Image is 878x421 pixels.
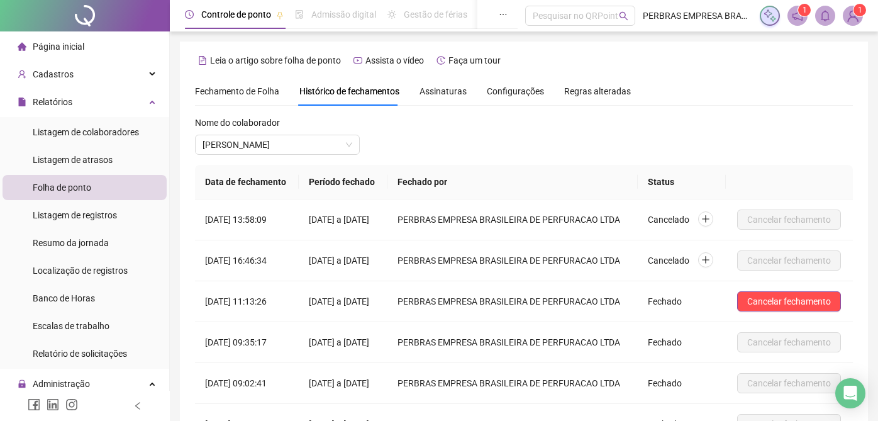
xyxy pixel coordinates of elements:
span: Gestão de férias [404,9,467,20]
span: Assinaturas [420,87,467,96]
button: Cancelar fechamento [737,373,841,393]
span: Faça um tour [448,55,501,65]
span: PERBRAS EMPRESA BRASILEIRA DE PERFURACAO LTDA [397,337,622,347]
button: Cancelar fechamento [737,332,841,352]
span: linkedin [47,398,59,411]
span: Localização de registros [33,266,128,276]
span: Regras alteradas [564,87,631,96]
span: Configurações [487,87,544,96]
span: PERBRAS EMPRESA BRASILEIRA DE PERFURACAO LTDA [397,296,622,306]
td: [DATE] a [DATE] [299,240,387,281]
span: clock-circle [185,10,194,19]
sup: 1 [798,4,811,16]
span: sun [387,10,396,19]
span: PERBRAS EMPRESA BRASILEIRA DE PERFURACAO LTDA [397,215,622,225]
span: ALICIO DE ARAUJO VASQUES NETO [203,135,352,154]
td: [DATE] 09:02:41 [195,363,299,404]
span: Status [648,177,674,187]
td: [DATE] 11:13:26 [195,281,299,322]
span: Nome do colaborador [195,116,280,130]
td: [DATE] 16:46:34 [195,240,299,281]
span: lock [18,379,26,388]
span: home [18,42,26,51]
span: pushpin [276,11,284,19]
span: Assista o vídeo [365,55,424,65]
span: Banco de Horas [33,293,95,303]
div: Open Intercom Messenger [835,378,865,408]
span: Listagem de colaboradores [33,127,139,137]
span: Fechado [648,337,682,347]
td: [DATE] 09:35:17 [195,322,299,363]
span: Relatórios [33,97,72,107]
span: Escalas de trabalho [33,321,109,331]
td: [DATE] a [DATE] [299,199,387,240]
span: Administração [33,379,90,389]
span: Controle de ponto [201,9,271,20]
span: bell [820,10,831,21]
span: file-done [295,10,304,19]
span: Fechado [648,378,682,388]
span: Histórico de fechamentos [299,86,399,96]
span: Página inicial [33,42,84,52]
span: Folha de ponto [33,182,91,193]
span: PERBRAS EMPRESA BRASILEIRA DE PERFURACAO LTDA [397,255,622,266]
span: user-add [18,70,26,79]
span: history [436,56,445,65]
span: Listagem de atrasos [33,155,113,165]
sup: Atualize o seu contato no menu Meus Dados [853,4,866,16]
span: facebook [28,398,40,411]
span: file-text [198,56,207,65]
span: notification [792,10,803,21]
span: Leia o artigo sobre folha de ponto [210,55,341,65]
span: PERBRAS EMPRESA BRASILEIRA DE PERFURACAO LTDA [397,378,622,388]
span: Fechado [648,296,682,306]
span: 1 [803,6,807,14]
span: youtube [353,56,362,65]
td: [DATE] a [DATE] [299,322,387,363]
div: Cancelado [648,211,715,227]
span: PERBRAS EMPRESA BRASILEIRA DE PERFURACAO LTDA [643,9,752,23]
span: instagram [65,398,78,411]
span: file [18,98,26,106]
td: [DATE] a [DATE] [299,363,387,404]
span: Fechado por [397,177,447,187]
span: Período fechado [309,177,375,187]
span: 1 [858,6,862,14]
span: Admissão digital [311,9,376,20]
span: search [619,11,628,21]
td: [DATE] 13:58:09 [195,199,299,240]
span: Resumo da jornada [33,238,109,248]
span: Relatório de solicitações [33,349,127,359]
span: Cancelar fechamento [747,295,831,308]
span: plus [701,255,710,264]
span: Cadastros [33,69,74,79]
span: left [133,401,142,410]
span: plus [701,215,710,223]
div: Cancelado [648,252,715,268]
span: Fechamento de Folha [195,86,279,96]
button: Cancelar fechamento [737,250,841,271]
span: Listagem de registros [33,210,117,220]
button: Cancelar fechamento [737,291,841,312]
img: 87329 [843,6,862,25]
button: Cancelar fechamento [737,210,841,230]
span: Data de fechamento [205,177,286,187]
td: [DATE] a [DATE] [299,281,387,322]
img: sparkle-icon.fc2bf0ac1784a2077858766a79e2daf3.svg [763,9,777,23]
span: ellipsis [499,10,508,19]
